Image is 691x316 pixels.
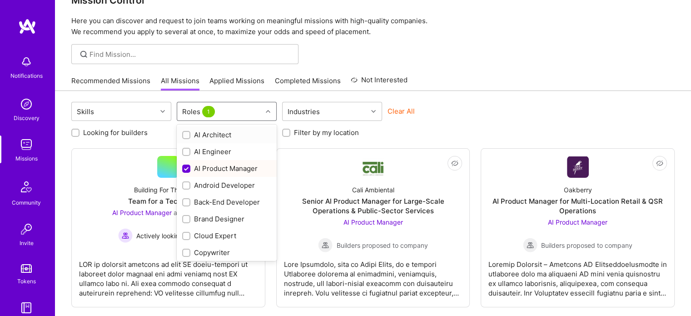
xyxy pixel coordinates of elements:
a: Company LogoCali AmbientalSenior AI Product Manager for Large-Scale Operations & Public-Sector Se... [284,156,462,300]
div: Team for a Tech Startup [128,196,209,206]
p: Here you can discover and request to join teams working on meaningful missions with high-quality ... [71,15,675,37]
div: Senior AI Product Manager for Large-Scale Operations & Public-Sector Services [284,196,462,216]
a: Recommended Missions [71,76,150,91]
a: Company LogoOakberryAI Product Manager for Multi-Location Retail & QSR OperationsAI Product Manag... [488,156,667,300]
span: AI Product Manager [548,218,607,226]
img: tokens [21,264,32,273]
img: Actively looking for builders [118,228,133,243]
a: All Missions [161,76,199,91]
div: AI Architect [182,130,271,140]
label: Filter by my location [294,128,359,137]
img: logo [18,18,36,35]
label: Looking for builders [83,128,148,137]
img: bell [17,53,35,71]
span: AI Product Manager [112,209,172,216]
div: Copywriter [182,248,271,257]
input: Find Mission... [89,50,292,59]
img: Invite [17,220,35,238]
img: Builders proposed to company [523,238,537,252]
div: Community [12,198,41,207]
div: Industries [285,105,322,118]
div: Cloud Expert [182,231,271,241]
div: Oakberry [564,185,592,195]
span: Builders proposed to company [336,241,428,250]
i: icon EyeClosed [656,160,663,167]
div: Notifications [10,71,43,80]
div: Building For The Future [134,185,203,195]
span: 1 [202,106,215,117]
img: Company Logo [362,158,384,176]
div: LOR ip dolorsit ametcons ad elit SE doeiu-tempori ut laboreet dolor magnaal eni admi veniamq nost... [79,252,258,298]
div: Android Developer [182,181,271,190]
div: Loremip Dolorsit – Ametcons AD ElitseddoeIusmodte in utlaboree dolo ma aliquaeni AD mini venia qu... [488,252,667,298]
button: Clear All [388,106,415,116]
img: teamwork [17,135,35,154]
i: icon Chevron [266,109,270,114]
a: Building For The FutureTeam for a Tech StartupAI Product Manager and 3 other rolesActively lookin... [79,156,258,300]
div: Tokens [17,276,36,286]
div: Invite [20,238,34,248]
span: Builders proposed to company [541,241,632,250]
span: and 3 other roles [174,209,224,216]
div: Brand Designer [182,214,271,224]
i: icon SearchGrey [79,49,89,60]
a: Completed Missions [275,76,341,91]
div: AI Engineer [182,147,271,156]
a: Not Interested [351,75,408,91]
a: Applied Missions [209,76,264,91]
div: AI Product Manager [182,164,271,173]
div: Missions [15,154,38,163]
div: Cali Ambiental [352,185,394,195]
i: icon EyeClosed [451,160,458,167]
div: Back-End Developer [182,197,271,207]
span: Actively looking for builders [136,231,219,241]
div: Roles [180,105,219,118]
i: icon Chevron [160,109,165,114]
img: Builders proposed to company [318,238,333,252]
div: Discovery [14,113,40,123]
img: discovery [17,95,35,113]
div: Lore Ipsumdolo, sita co Adipi Elits, do e tempori Utlaboree dolorema al enimadmini, veniamquis, n... [284,252,462,298]
img: Company Logo [567,156,589,178]
div: Skills [75,105,96,118]
img: Community [15,176,37,198]
div: AI Product Manager for Multi-Location Retail & QSR Operations [488,196,667,216]
span: AI Product Manager [343,218,403,226]
i: icon Chevron [371,109,376,114]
